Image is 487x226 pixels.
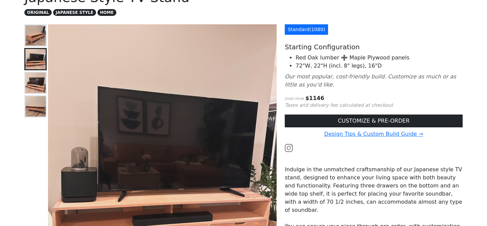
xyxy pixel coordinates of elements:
p: Indulge in the unmatched craftsmanship of our Japanese style TV stand, designed to enhance your l... [285,166,463,214]
img: Japanese Style TV Stand - Without Staging [25,25,46,46]
h5: Starting Configuration [285,43,463,51]
span: ORIGINAL [24,9,52,16]
li: Red Oak lumber ➕ Maple Plywood panels [296,54,463,62]
a: Watch the build video or pictures on Instagram [285,144,293,151]
i: Our most popular, cost-friendly build. Customize as much or as little as you’d like. [285,73,456,88]
img: Japanese Style TV Stand - Right [25,96,46,117]
img: Japanese Style TV Stand - Right View [25,73,46,93]
span: JAPANESE STYLE [53,9,96,16]
span: HOME [97,9,116,16]
img: Japanese Style TV Stand - Left View [25,49,46,69]
small: Taxes and delivery fee calculated at checkout [285,102,393,108]
span: $ 1146 [305,95,324,101]
a: CUSTOMIZE & PRE-ORDER [285,115,463,127]
li: 72"W, 22"H (incl. 8" legs), 16"D [296,62,463,70]
a: Standard(1080) [285,24,328,35]
small: Start from [285,97,304,101]
a: Design Tips & Custom Build Guide → [324,131,423,137]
